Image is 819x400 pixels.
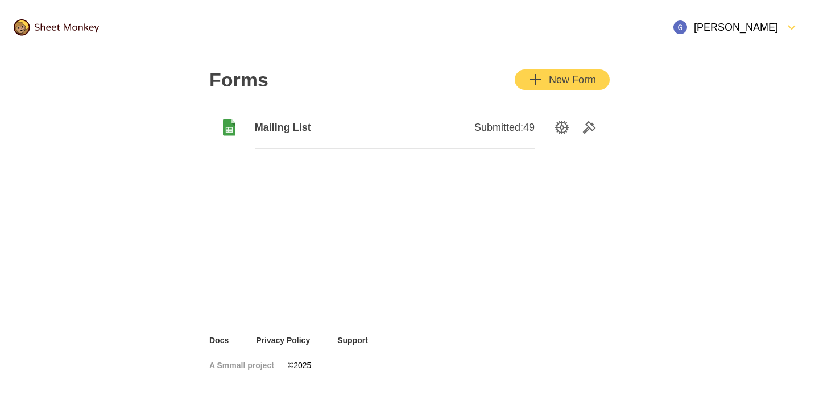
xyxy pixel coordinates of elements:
[288,360,311,371] span: © 2025
[337,335,368,346] a: Support
[785,20,799,34] svg: FormDown
[209,68,268,91] h2: Forms
[582,121,596,134] svg: Tools
[209,335,229,346] a: Docs
[515,69,610,90] button: AddNew Form
[555,121,569,134] svg: SettingsOption
[667,14,805,41] button: Open Menu
[528,73,542,86] svg: Add
[209,360,274,371] a: A Smmall project
[528,73,596,86] div: New Form
[256,335,310,346] a: Privacy Policy
[14,19,99,36] img: logo@2x.png
[474,121,535,134] span: Submitted: 49
[255,121,395,134] span: Mailing List
[673,20,778,34] div: [PERSON_NAME]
